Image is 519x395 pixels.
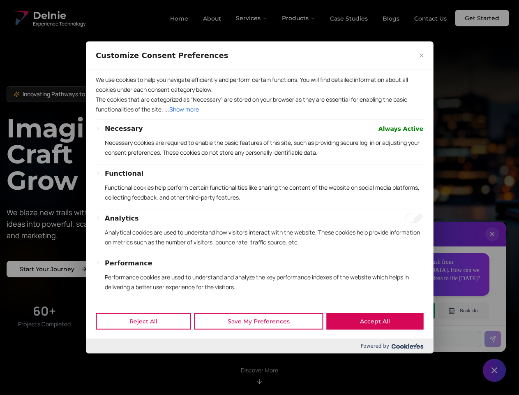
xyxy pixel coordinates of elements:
[105,272,423,292] p: Performance cookies are used to understand and analyze the key performance indexes of the website...
[105,228,423,247] p: Analytical cookies are used to understand how visitors interact with the website. These cookies h...
[105,169,143,179] button: Functional
[105,258,152,268] button: Performance
[419,53,423,58] img: Close
[105,214,139,223] button: Analytics
[405,214,423,223] input: Enable Analytics
[96,51,228,60] span: Customize Consent Preferences
[326,313,423,330] button: Accept All
[194,313,323,330] button: Save My Preferences
[96,313,191,330] button: Reject All
[391,344,423,349] img: Cookieyes logo
[105,124,143,134] button: Necessary
[86,339,433,353] div: Powered by
[378,124,423,134] span: Always Active
[96,95,423,114] p: The cookies that are categorized as "Necessary" are stored on your browser as they are essential ...
[105,183,423,202] p: Functional cookies help perform certain functionalities like sharing the content of the website o...
[105,138,423,158] p: Necessary cookies are required to enable the basic features of this site, such as providing secur...
[169,105,199,114] button: Show more
[96,75,423,95] p: We use cookies to help you navigate efficiently and perform certain functions. You will find deta...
